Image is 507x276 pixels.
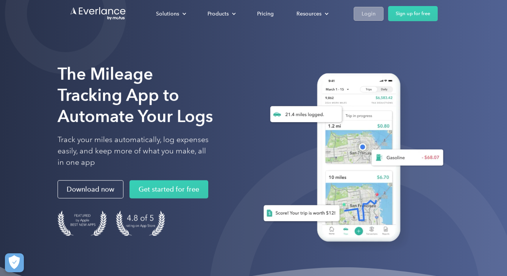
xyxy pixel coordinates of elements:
[129,180,208,198] a: Get started for free
[156,9,179,19] div: Solutions
[58,64,213,126] strong: The Mileage Tracking App to Automate Your Logs
[289,7,335,20] div: Resources
[257,9,274,19] div: Pricing
[354,7,384,21] a: Login
[148,7,192,20] div: Solutions
[116,211,165,236] img: 4.9 out of 5 stars on the app store
[250,7,281,20] a: Pricing
[362,9,376,19] div: Login
[70,6,126,21] a: Go to homepage
[58,134,209,168] p: Track your miles automatically, log expenses easily, and keep more of what you make, all in one app
[251,65,449,253] img: Everlance, mileage tracker app, expense tracking app
[388,6,438,21] a: Sign up for free
[5,253,24,272] button: Cookies Settings
[296,9,321,19] div: Resources
[200,7,242,20] div: Products
[207,9,229,19] div: Products
[58,180,123,198] a: Download now
[58,211,107,236] img: Badge for Featured by Apple Best New Apps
